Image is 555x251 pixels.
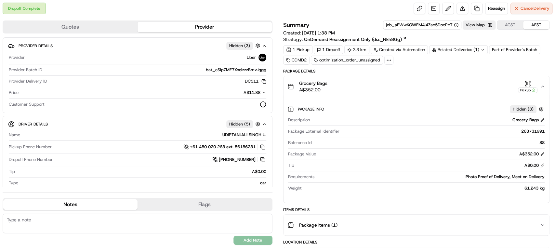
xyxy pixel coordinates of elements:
[518,80,537,93] button: Pickup
[206,67,266,73] span: bat_eSipZMF7XoelzzzBmvJqgg
[283,69,550,74] div: Package Details
[429,45,488,54] div: Related Deliveries (1)
[524,163,545,168] div: A$0.00
[9,101,45,107] span: Customer Support
[283,22,310,28] h3: Summary
[518,87,537,93] div: Pickup
[9,180,18,186] span: Type
[283,30,335,36] span: Created:
[247,55,256,60] span: Uber
[245,78,266,84] button: DC511
[304,36,407,43] a: OnDemand Reassignment Only (dss_Nkh8Gg)
[284,215,549,235] button: Package Items (1)
[219,157,256,163] span: [PHONE_NUMBER]
[288,185,302,191] span: Weight
[386,22,458,28] button: job_aEWwKQWFM4j4Zac5DoePeT
[138,199,272,210] button: Flags
[304,36,402,43] span: OnDemand Reassignment Only (dss_Nkh8Gg)
[523,21,549,29] button: AEST
[226,42,262,50] button: Hidden (3)
[288,140,312,146] span: Reference Id
[314,45,343,54] div: 1 Dropoff
[521,6,549,11] span: Cancel Delivery
[229,121,250,127] span: Hidden ( 5 )
[3,199,138,210] button: Notes
[9,67,42,73] span: Provider Batch ID
[288,151,316,157] span: Package Value
[512,117,545,123] div: Grocery Bags
[190,144,256,150] span: +61 480 020 263 ext. 56186231
[229,43,250,49] span: Hidden ( 3 )
[138,22,272,32] button: Provider
[298,107,325,112] span: Package Info
[283,240,550,245] div: Location Details
[9,144,52,150] span: Pickup Phone Number
[244,90,260,95] span: A$11.88
[288,117,310,123] span: Description
[19,43,53,48] span: Provider Details
[299,86,327,93] span: A$352.00
[18,169,266,175] div: A$0.00
[9,157,53,163] span: Dropoff Phone Number
[283,45,312,54] div: 1 Pickup
[21,180,266,186] div: car
[9,55,25,60] span: Provider
[23,132,266,138] div: UDIPTANJALI SINGH U.
[299,222,337,228] span: Package Items ( 1 )
[283,36,407,43] div: Strategy:
[288,174,314,180] span: Requirements
[317,174,545,180] div: Photo Proof of Delivery, Meet on Delivery
[212,156,266,163] a: [PHONE_NUMBER]
[463,20,496,30] button: View Map
[8,40,267,51] button: Provider DetailsHidden (3)
[288,128,339,134] span: Package External Identifier
[9,78,47,84] span: Provider Delivery ID
[8,119,267,129] button: Driver DetailsHidden (5)
[299,80,327,86] span: Grocery Bags
[283,56,310,65] div: CDMD2
[3,22,138,32] button: Quotes
[288,163,294,168] span: Tip
[9,90,19,96] span: Price
[304,185,545,191] div: 61.243 kg
[226,120,262,128] button: Hidden (5)
[9,169,15,175] span: Tip
[519,151,545,157] div: A$352.00
[19,122,48,127] span: Driver Details
[311,56,383,65] div: optimization_order_unassigned
[283,207,550,212] div: Items Details
[510,3,552,14] button: CancelDelivery
[284,97,549,203] div: Grocery BagsA$352.00Pickup
[9,132,20,138] span: Name
[342,128,545,134] div: 263731991
[485,3,508,14] button: Reassign
[258,54,266,61] img: uber-new-logo.jpeg
[284,76,549,97] button: Grocery BagsA$352.00Pickup
[183,143,266,151] a: +61 480 020 263 ext. 56186231
[510,105,545,113] button: Hidden (3)
[314,140,545,146] div: 88
[513,106,534,112] span: Hidden ( 3 )
[371,45,428,54] a: Created via Automation
[209,90,266,96] button: A$11.88
[497,21,523,29] button: ACST
[488,6,505,11] span: Reassign
[302,30,335,36] span: [DATE] 1:38 PM
[344,45,369,54] div: 2.3 km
